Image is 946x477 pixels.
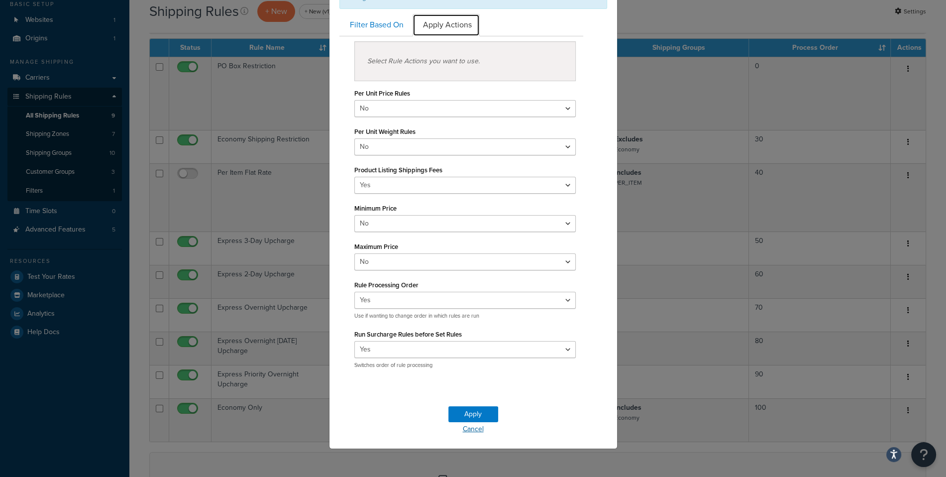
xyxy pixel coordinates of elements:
[354,205,397,212] label: Minimum Price
[354,331,462,338] label: Run Surcharge Rules before Set Rules
[354,128,416,135] label: Per Unit Weight Rules
[354,243,398,250] label: Maximum Price
[329,422,617,436] a: Cancel
[354,166,442,174] label: Product Listing Shippings Fees
[354,41,576,81] div: Select Rule Actions you want to use.
[354,312,576,320] p: Use if wanting to change order in which rules are run
[354,361,576,369] p: Switches order of rule processing
[339,14,412,36] a: Filter Based On
[413,14,480,36] a: Apply Actions
[354,281,419,289] label: Rule Processing Order
[448,406,498,422] button: Apply
[354,90,410,97] label: Per Unit Price Rules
